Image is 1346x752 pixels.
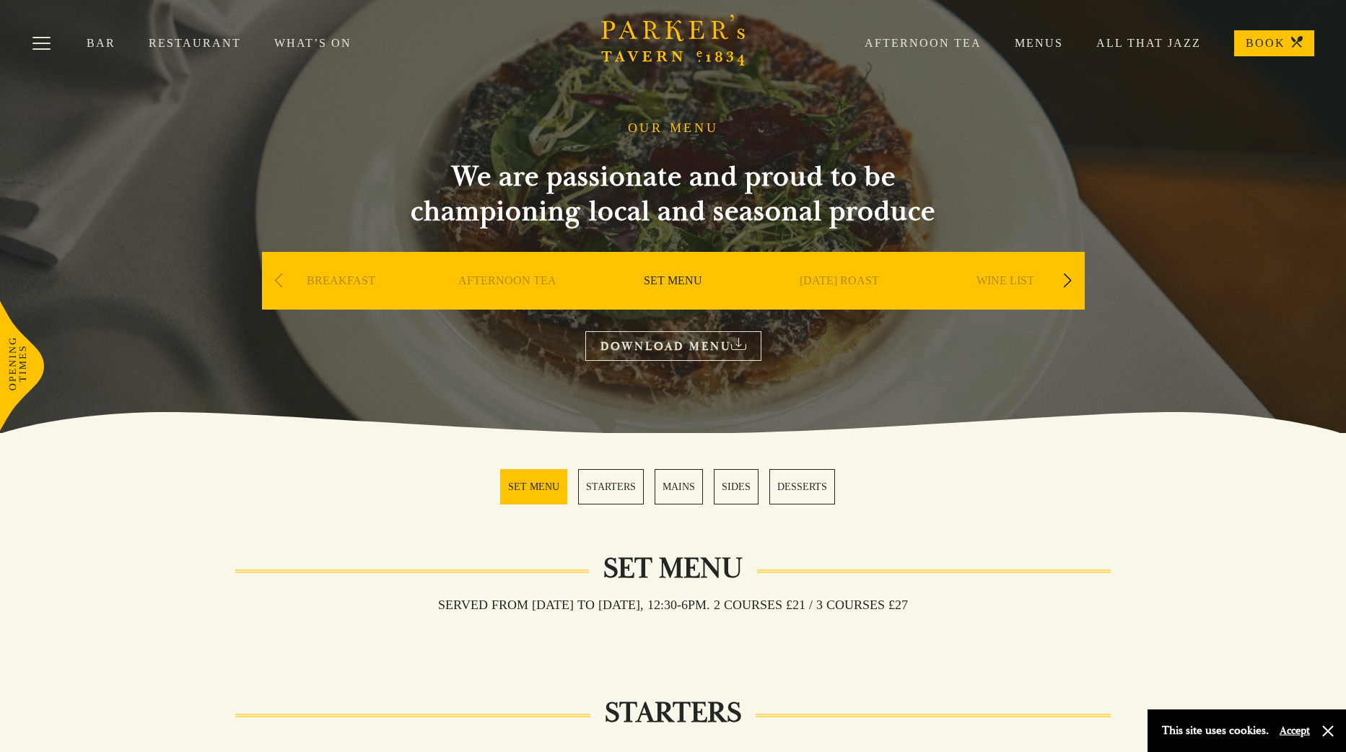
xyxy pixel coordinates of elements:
a: WINE LIST [976,274,1034,331]
div: 3 / 9 [594,252,753,353]
div: 5 / 9 [926,252,1085,353]
a: 4 / 5 [714,469,759,504]
h2: Set Menu [589,551,757,586]
a: DOWNLOAD MENU [585,331,761,361]
button: Close and accept [1321,724,1335,738]
h3: Served from [DATE] to [DATE], 12:30-6pm. 2 COURSES £21 / 3 COURSES £27 [424,597,922,613]
p: This site uses cookies. [1162,720,1269,741]
div: 4 / 9 [760,252,919,353]
a: SET MENU [644,274,702,331]
div: Previous slide [269,265,289,297]
a: 1 / 5 [500,469,567,504]
div: 1 / 9 [262,252,421,353]
div: 2 / 9 [428,252,587,353]
a: BREAKFAST [307,274,375,331]
a: 3 / 5 [655,469,703,504]
a: 5 / 5 [769,469,835,504]
h2: STARTERS [590,696,756,730]
h2: We are passionate and proud to be championing local and seasonal produce [385,159,962,229]
button: Accept [1280,724,1310,738]
a: 2 / 5 [578,469,644,504]
a: AFTERNOON TEA [458,274,556,331]
a: [DATE] ROAST [800,274,879,331]
div: Next slide [1058,265,1078,297]
h1: OUR MENU [628,121,719,136]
